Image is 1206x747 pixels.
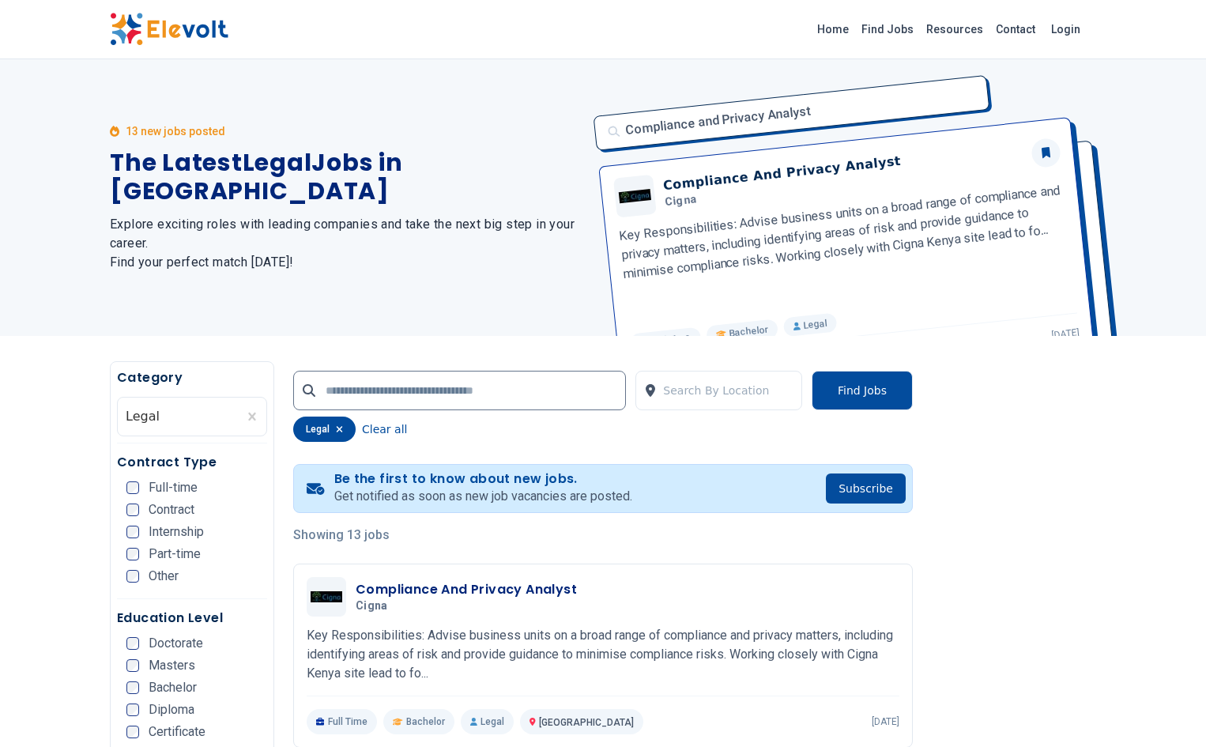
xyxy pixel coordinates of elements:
input: Bachelor [126,681,139,694]
a: Home [811,17,855,42]
p: Legal [461,709,514,734]
a: Login [1042,13,1090,45]
span: Bachelor [406,715,445,728]
input: Contract [126,504,139,516]
p: Get notified as soon as new job vacancies are posted. [334,487,632,506]
span: Full-time [149,481,198,494]
h5: Contract Type [117,453,267,472]
input: Masters [126,659,139,672]
p: Key Responsibilities: Advise business units on a broad range of compliance and privacy matters, i... [307,626,899,683]
p: [DATE] [872,715,899,728]
h4: Be the first to know about new jobs. [334,471,632,487]
span: Certificate [149,726,205,738]
span: Diploma [149,704,194,716]
p: 13 new jobs posted [126,123,225,139]
span: [GEOGRAPHIC_DATA] [539,717,634,728]
img: Cigna [311,591,342,602]
a: Contact [989,17,1042,42]
h3: Compliance And Privacy Analyst [356,580,577,599]
a: CignaCompliance And Privacy AnalystCignaKey Responsibilities: Advise business units on a broad ra... [307,577,899,734]
button: Subscribe [826,473,906,504]
span: Cigna [356,599,388,613]
span: Masters [149,659,195,672]
h2: Explore exciting roles with leading companies and take the next big step in your career. Find you... [110,215,584,272]
input: Doctorate [126,637,139,650]
a: Resources [920,17,989,42]
a: Find Jobs [855,17,920,42]
input: Full-time [126,481,139,494]
input: Certificate [126,726,139,738]
span: Internship [149,526,204,538]
input: Diploma [126,704,139,716]
input: Part-time [126,548,139,560]
button: Find Jobs [812,371,913,410]
img: Elevolt [110,13,228,46]
h5: Education Level [117,609,267,628]
input: Internship [126,526,139,538]
span: Part-time [149,548,201,560]
span: Doctorate [149,637,203,650]
h1: The Latest Legal Jobs in [GEOGRAPHIC_DATA] [110,149,584,206]
p: Full Time [307,709,377,734]
button: Clear all [362,417,407,442]
h5: Category [117,368,267,387]
span: Bachelor [149,681,197,694]
div: legal [293,417,356,442]
span: Other [149,570,179,583]
span: Contract [149,504,194,516]
p: Showing 13 jobs [293,526,913,545]
input: Other [126,570,139,583]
